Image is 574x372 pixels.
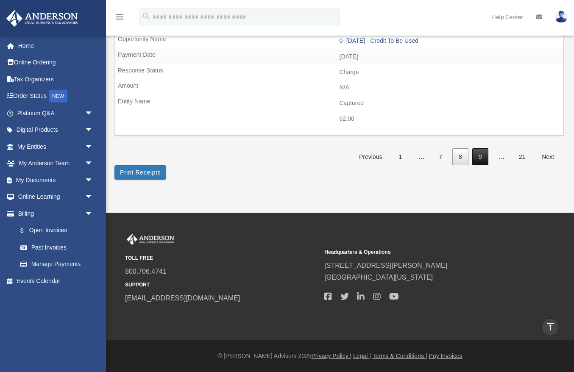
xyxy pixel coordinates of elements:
[6,105,106,122] a: Platinum Q&Aarrow_drop_down
[6,272,106,289] a: Events Calendar
[373,353,427,359] a: Terms & Conditions |
[6,205,106,222] a: Billingarrow_drop_down
[6,71,106,88] a: Tax Organizers
[429,353,462,359] a: Pay Invoices
[312,353,352,359] a: Privacy Policy |
[6,138,106,155] a: My Entitiesarrow_drop_down
[353,148,388,166] a: Previous
[6,122,106,139] a: Digital Productsarrow_drop_down
[324,248,518,257] small: Headquarters & Operations
[125,294,240,302] a: [EMAIL_ADDRESS][DOMAIN_NAME]
[6,189,106,205] a: Online Learningarrow_drop_down
[85,155,102,172] span: arrow_drop_down
[541,318,559,336] a: vertical_align_top
[114,12,125,22] i: menu
[114,15,125,22] a: menu
[115,80,563,96] td: N/A
[125,268,167,275] a: 800.706.4741
[114,165,166,180] button: Print Receipts
[4,10,81,27] img: Anderson Advisors Platinum Portal
[513,148,532,166] a: 21
[555,11,568,23] img: User Pic
[85,105,102,122] span: arrow_drop_down
[472,148,488,166] a: 9
[25,225,29,236] span: $
[125,254,318,263] small: TOLL FREE
[142,11,151,21] i: search
[324,262,447,269] a: [STREET_ADDRESS][PERSON_NAME]
[12,222,106,239] a: $Open Invoices
[545,322,555,332] i: vertical_align_top
[125,280,318,289] small: SUPPORT
[106,351,574,361] div: © [PERSON_NAME] Advisors 2025
[115,111,563,127] td: 62.00
[115,95,563,111] td: Captured
[85,205,102,222] span: arrow_drop_down
[12,256,106,273] a: Manage Payments
[85,138,102,155] span: arrow_drop_down
[125,234,176,245] img: Anderson Advisors Platinum Portal
[115,64,563,81] td: Charge
[6,37,106,54] a: Home
[392,148,408,166] a: 1
[535,148,560,166] a: Next
[340,37,560,44] div: 0- [DATE] - Credit To Be Used
[85,172,102,189] span: arrow_drop_down
[6,155,106,172] a: My Anderson Teamarrow_drop_down
[432,148,449,166] a: 7
[115,49,563,65] td: [DATE]
[452,148,468,166] a: 8
[491,153,512,160] span: …
[85,189,102,206] span: arrow_drop_down
[6,88,106,105] a: Order StatusNEW
[85,122,102,139] span: arrow_drop_down
[6,172,106,189] a: My Documentsarrow_drop_down
[324,274,433,281] a: [GEOGRAPHIC_DATA][US_STATE]
[12,239,102,256] a: Past Invoices
[6,54,106,71] a: Online Ordering
[49,90,67,103] div: NEW
[353,353,371,359] a: Legal |
[411,153,432,160] span: …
